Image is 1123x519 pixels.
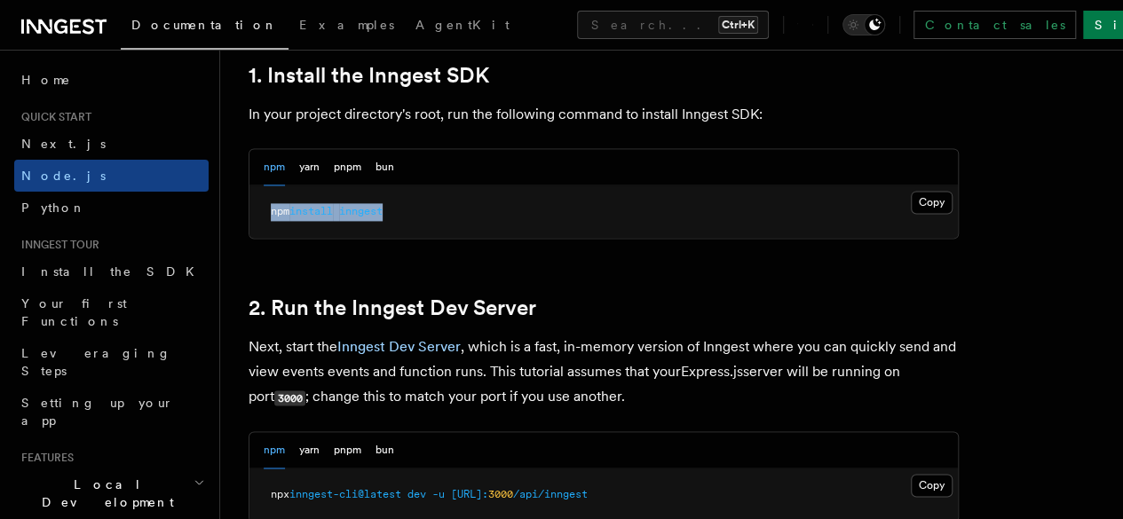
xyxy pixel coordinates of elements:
span: Features [14,451,74,465]
span: Install the SDK [21,264,205,279]
kbd: Ctrl+K [718,16,758,34]
a: Documentation [121,5,289,50]
span: Setting up your app [21,396,174,428]
button: npm [264,149,285,185]
button: Local Development [14,468,209,518]
a: Leveraging Steps [14,337,209,387]
a: Examples [289,5,405,48]
a: Inngest Dev Server [337,338,461,355]
span: Inngest tour [14,238,99,252]
button: pnpm [334,149,361,185]
button: bun [376,432,394,468]
span: /api/inngest [513,488,588,500]
code: 3000 [274,390,305,405]
span: Next.js [21,137,106,151]
span: Local Development [14,476,194,511]
a: Contact sales [913,11,1076,39]
span: Home [21,71,71,89]
span: Quick start [14,110,91,124]
span: AgentKit [415,18,510,32]
a: AgentKit [405,5,520,48]
span: Examples [299,18,394,32]
span: Your first Functions [21,296,127,328]
a: Node.js [14,160,209,192]
button: npm [264,432,285,468]
button: Toggle dark mode [842,14,885,35]
p: Next, start the , which is a fast, in-memory version of Inngest where you can quickly send and vi... [249,334,959,410]
span: inngest [339,205,383,217]
span: npm [271,205,289,217]
span: [URL]: [451,488,488,500]
a: 2. Run the Inngest Dev Server [249,295,536,320]
span: npx [271,488,289,500]
a: Setting up your app [14,387,209,436]
span: dev [407,488,426,500]
button: Search...Ctrl+K [577,11,769,39]
button: yarn [299,432,320,468]
a: 1. Install the Inngest SDK [249,63,489,88]
a: Home [14,64,209,96]
span: Documentation [131,18,278,32]
a: Next.js [14,128,209,160]
button: bun [376,149,394,185]
a: Python [14,192,209,224]
a: Install the SDK [14,256,209,287]
a: Your first Functions [14,287,209,337]
button: pnpm [334,432,361,468]
button: Copy [911,191,953,214]
span: Leveraging Steps [21,346,171,378]
span: inngest-cli@latest [289,488,401,500]
span: install [289,205,333,217]
button: yarn [299,149,320,185]
span: Python [21,201,86,215]
button: Copy [911,474,953,497]
p: In your project directory's root, run the following command to install Inngest SDK: [249,102,959,127]
span: 3000 [488,488,513,500]
span: Node.js [21,169,106,183]
span: -u [432,488,445,500]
